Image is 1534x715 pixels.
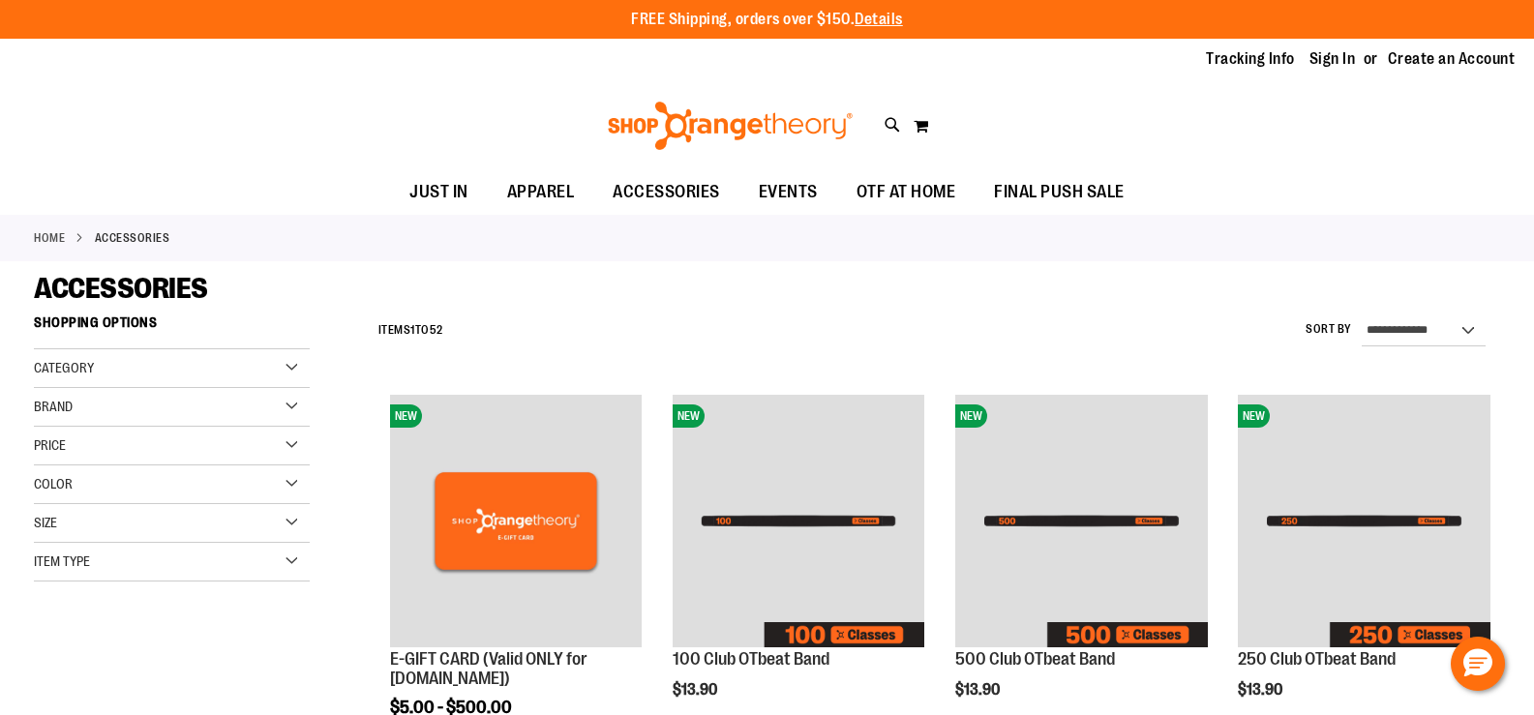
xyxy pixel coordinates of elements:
[1238,404,1270,428] span: NEW
[673,395,925,647] img: Image of 100 Club OTbeat Band
[34,306,310,349] strong: Shopping Options
[378,315,443,345] h2: Items to
[390,395,643,650] a: E-GIFT CARD (Valid ONLY for ShopOrangetheory.com)NEW
[1238,649,1396,669] a: 250 Club OTbeat Band
[34,399,73,414] span: Brand
[34,272,208,305] span: ACCESSORIES
[34,515,57,530] span: Size
[673,681,720,699] span: $13.90
[1206,48,1295,70] a: Tracking Info
[837,170,976,215] a: OTF AT HOME
[857,170,956,214] span: OTF AT HOME
[1238,681,1285,699] span: $13.90
[631,9,903,31] p: FREE Shipping, orders over $150.
[34,229,65,247] a: Home
[390,395,643,647] img: E-GIFT CARD (Valid ONLY for ShopOrangetheory.com)
[507,170,575,214] span: APPAREL
[955,404,987,428] span: NEW
[855,11,903,28] a: Details
[605,102,856,150] img: Shop Orangetheory
[1306,321,1352,338] label: Sort By
[34,437,66,453] span: Price
[673,404,705,428] span: NEW
[1238,395,1490,650] a: Image of 250 Club OTbeat BandNEW
[34,360,94,375] span: Category
[1451,637,1505,691] button: Hello, have a question? Let’s chat.
[955,395,1208,650] a: Image of 500 Club OTbeat BandNEW
[739,170,837,215] a: EVENTS
[409,170,468,214] span: JUST IN
[1309,48,1356,70] a: Sign In
[759,170,818,214] span: EVENTS
[488,170,594,215] a: APPAREL
[673,649,829,669] a: 100 Club OTbeat Band
[95,229,170,247] strong: ACCESSORIES
[410,323,415,337] span: 1
[955,649,1115,669] a: 500 Club OTbeat Band
[1388,48,1516,70] a: Create an Account
[955,395,1208,647] img: Image of 500 Club OTbeat Band
[613,170,720,214] span: ACCESSORIES
[593,170,739,214] a: ACCESSORIES
[390,404,422,428] span: NEW
[673,395,925,650] a: Image of 100 Club OTbeat BandNEW
[390,649,587,688] a: E-GIFT CARD (Valid ONLY for [DOMAIN_NAME])
[1238,395,1490,647] img: Image of 250 Club OTbeat Band
[34,476,73,492] span: Color
[975,170,1144,215] a: FINAL PUSH SALE
[390,170,488,215] a: JUST IN
[994,170,1125,214] span: FINAL PUSH SALE
[955,681,1003,699] span: $13.90
[34,553,90,569] span: Item Type
[430,323,443,337] span: 52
